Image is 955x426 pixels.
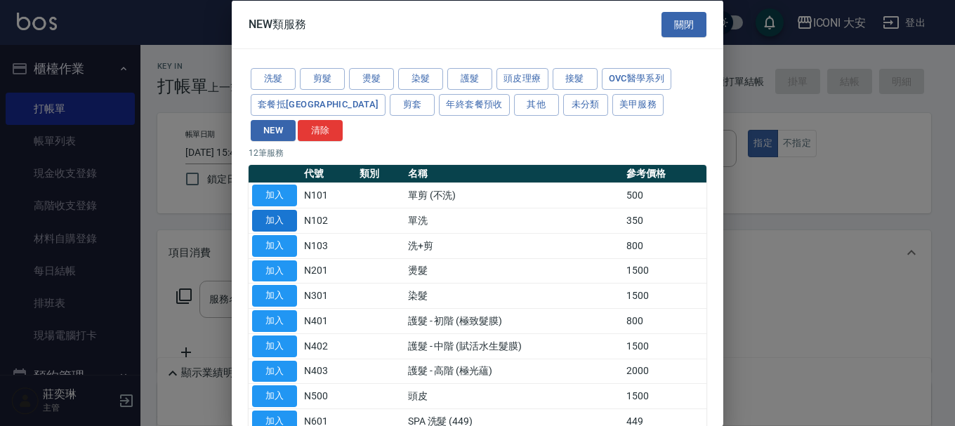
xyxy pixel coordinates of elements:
td: N102 [301,208,356,233]
td: N401 [301,308,356,333]
td: N301 [301,283,356,308]
td: 單剪 (不洗) [404,182,623,208]
td: 350 [623,208,706,233]
button: 加入 [252,285,297,307]
td: N500 [301,383,356,408]
button: 護髮 [447,68,492,90]
button: 加入 [252,234,297,256]
button: 洗髮 [251,68,296,90]
td: 1500 [623,383,706,408]
td: N103 [301,233,356,258]
button: 燙髮 [349,68,394,90]
td: 護髮 - 高階 (極光蘊) [404,359,623,384]
td: N101 [301,182,356,208]
button: 美甲服務 [612,93,664,115]
button: 剪髮 [300,68,345,90]
td: N201 [301,258,356,284]
button: ovc醫學系列 [602,68,672,90]
th: 代號 [301,165,356,183]
button: 加入 [252,310,297,332]
p: 12 筆服務 [249,147,706,159]
button: 染髮 [398,68,443,90]
button: 加入 [252,385,297,407]
button: 關閉 [661,11,706,37]
th: 類別 [356,165,404,183]
button: 套餐抵[GEOGRAPHIC_DATA] [251,93,386,115]
td: 500 [623,182,706,208]
td: N403 [301,359,356,384]
button: 未分類 [563,93,608,115]
button: 接髮 [553,68,598,90]
td: 護髮 - 初階 (極致髮膜) [404,308,623,333]
td: 染髮 [404,283,623,308]
td: 800 [623,308,706,333]
td: 800 [623,233,706,258]
button: 加入 [252,335,297,357]
button: 其他 [514,93,559,115]
td: 1500 [623,283,706,308]
button: 加入 [252,260,297,281]
button: 剪套 [390,93,435,115]
button: 加入 [252,210,297,232]
span: NEW類服務 [249,17,306,31]
td: 燙髮 [404,258,623,284]
td: 2000 [623,359,706,384]
td: 洗+剪 [404,233,623,258]
button: 清除 [298,119,343,141]
button: 加入 [252,360,297,382]
th: 參考價格 [623,165,706,183]
td: 護髮 - 中階 (賦活水生髮膜) [404,333,623,359]
td: N402 [301,333,356,359]
td: 頭皮 [404,383,623,408]
th: 名稱 [404,165,623,183]
button: 頭皮理療 [496,68,548,90]
button: 加入 [252,185,297,206]
td: 1500 [623,333,706,359]
td: 單洗 [404,208,623,233]
button: 年終套餐預收 [439,93,509,115]
button: NEW [251,119,296,141]
td: 1500 [623,258,706,284]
